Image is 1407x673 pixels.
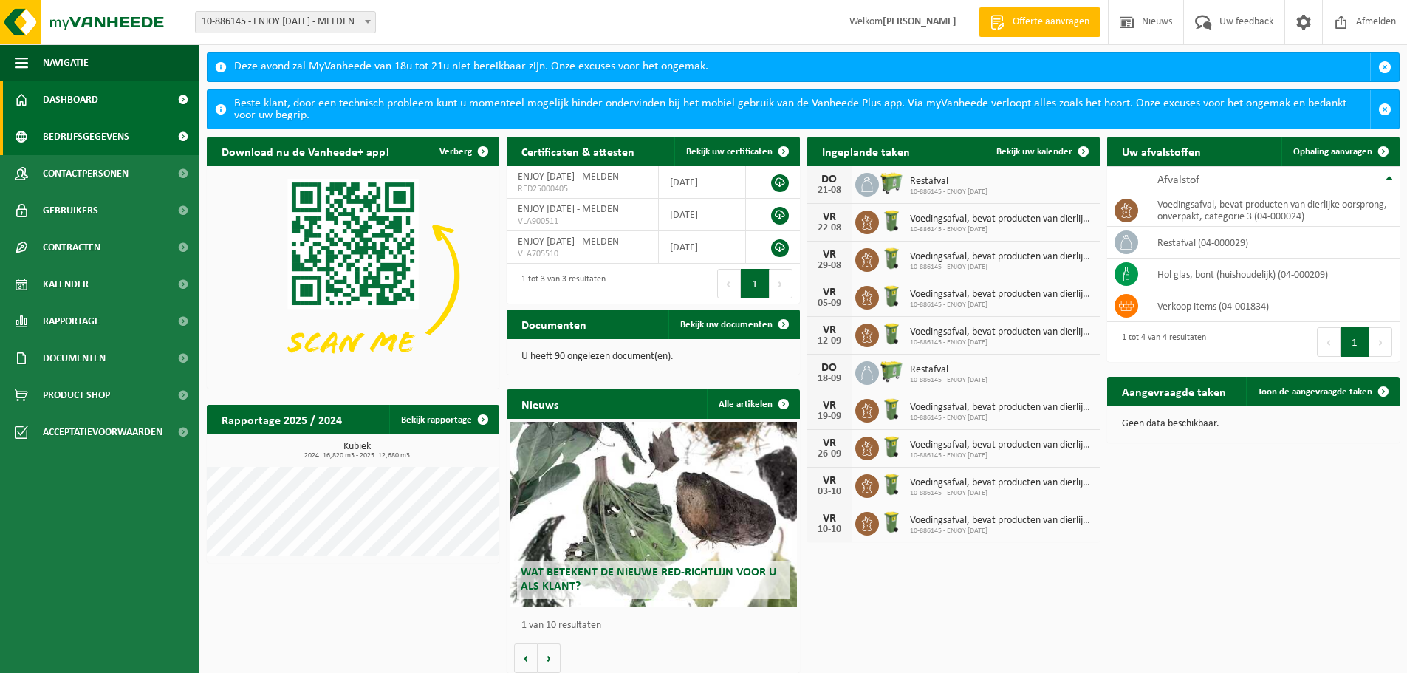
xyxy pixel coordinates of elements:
h3: Kubiek [214,442,499,460]
div: 12-09 [815,336,844,346]
span: Afvalstof [1157,174,1199,186]
td: [DATE] [659,199,746,231]
button: Previous [717,269,741,298]
span: RED25000405 [518,183,647,195]
h2: Uw afvalstoffen [1107,137,1216,165]
img: Download de VHEPlus App [207,166,499,386]
button: Verberg [428,137,498,166]
h2: Certificaten & attesten [507,137,649,165]
span: 10-886145 - ENJOY [DATE] [910,376,987,385]
span: Voedingsafval, bevat producten van dierlijke oorsprong, onverpakt, categorie 3 [910,251,1092,263]
div: VR [815,324,844,336]
a: Wat betekent de nieuwe RED-richtlijn voor u als klant? [510,422,796,607]
td: [DATE] [659,166,746,199]
span: 10-886145 - ENJOY [DATE] [910,225,1092,234]
div: 26-09 [815,449,844,460]
div: 1 tot 4 van 4 resultaten [1115,326,1206,358]
a: Bekijk rapportage [389,405,498,434]
h2: Aangevraagde taken [1107,377,1241,406]
span: Product Shop [43,377,110,414]
h2: Download nu de Vanheede+ app! [207,137,404,165]
span: 10-886145 - ENJOY [DATE] [910,338,1092,347]
a: Toon de aangevraagde taken [1246,377,1398,406]
div: VR [815,513,844,525]
span: Restafval [910,364,987,376]
span: VLA900511 [518,216,647,228]
img: WB-0660-HPE-GN-50 [879,359,904,384]
span: Navigatie [43,44,89,81]
button: 1 [741,269,770,298]
span: 10-886145 - ENJOY [DATE] [910,414,1092,423]
div: 21-08 [815,185,844,196]
div: 10-10 [815,525,844,535]
button: Vorige [514,643,538,673]
span: Offerte aanvragen [1009,15,1093,30]
span: 10-886145 - ENJOY [DATE] [910,301,1092,310]
span: Bekijk uw certificaten [686,147,773,157]
button: Next [770,269,792,298]
span: Bekijk uw documenten [680,320,773,329]
img: WB-0140-HPE-GN-50 [879,397,904,422]
span: Kalender [43,266,89,303]
div: 03-10 [815,487,844,497]
h2: Documenten [507,310,601,338]
span: ENJOY [DATE] - MELDEN [518,171,619,182]
div: VR [815,287,844,298]
a: Offerte aanvragen [979,7,1100,37]
div: 22-08 [815,223,844,233]
span: Voedingsafval, bevat producten van dierlijke oorsprong, onverpakt, categorie 3 [910,440,1092,451]
div: DO [815,362,844,374]
img: WB-0140-HPE-GN-50 [879,208,904,233]
img: WB-0140-HPE-GN-50 [879,510,904,535]
strong: [PERSON_NAME] [883,16,956,27]
span: Wat betekent de nieuwe RED-richtlijn voor u als klant? [521,567,776,592]
span: Ophaling aanvragen [1293,147,1372,157]
span: Voedingsafval, bevat producten van dierlijke oorsprong, onverpakt, categorie 3 [910,327,1092,338]
span: Contracten [43,229,100,266]
img: WB-0140-HPE-GN-50 [879,472,904,497]
span: Dashboard [43,81,98,118]
button: 1 [1341,327,1369,357]
h2: Nieuws [507,389,573,418]
span: ENJOY [DATE] - MELDEN [518,204,619,215]
td: verkoop items (04-001834) [1146,290,1400,322]
h2: Ingeplande taken [807,137,925,165]
td: hol glas, bont (huishoudelijk) (04-000209) [1146,259,1400,290]
span: 10-886145 - ENJOY [DATE] [910,489,1092,498]
td: voedingsafval, bevat producten van dierlijke oorsprong, onverpakt, categorie 3 (04-000024) [1146,194,1400,227]
a: Ophaling aanvragen [1281,137,1398,166]
h2: Rapportage 2025 / 2024 [207,405,357,434]
div: VR [815,249,844,261]
div: DO [815,174,844,185]
img: WB-0140-HPE-GN-50 [879,321,904,346]
span: Verberg [439,147,472,157]
span: Acceptatievoorwaarden [43,414,162,451]
div: VR [815,211,844,223]
a: Bekijk uw certificaten [674,137,798,166]
span: Voedingsafval, bevat producten van dierlijke oorsprong, onverpakt, categorie 3 [910,477,1092,489]
div: VR [815,400,844,411]
span: 10-886145 - ENJOY [DATE] [910,527,1092,536]
span: Toon de aangevraagde taken [1258,387,1372,397]
img: WB-0660-HPE-GN-50 [879,171,904,196]
span: 2024: 16,820 m3 - 2025: 12,680 m3 [214,452,499,460]
div: VR [815,437,844,449]
span: Restafval [910,176,987,188]
span: Gebruikers [43,192,98,229]
div: 19-09 [815,411,844,422]
a: Bekijk uw documenten [668,310,798,339]
p: Geen data beschikbaar. [1122,419,1385,429]
td: [DATE] [659,231,746,264]
span: Documenten [43,340,106,377]
div: 05-09 [815,298,844,309]
img: WB-0140-HPE-GN-50 [879,284,904,309]
p: 1 van 10 resultaten [521,621,792,631]
div: Deze avond zal MyVanheede van 18u tot 21u niet bereikbaar zijn. Onze excuses voor het ongemak. [234,53,1370,81]
span: VLA705510 [518,248,647,260]
span: Voedingsafval, bevat producten van dierlijke oorsprong, onverpakt, categorie 3 [910,515,1092,527]
span: Voedingsafval, bevat producten van dierlijke oorsprong, onverpakt, categorie 3 [910,213,1092,225]
span: 10-886145 - ENJOY TODAY - MELDEN [195,11,376,33]
p: U heeft 90 ongelezen document(en). [521,352,784,362]
div: VR [815,475,844,487]
div: 1 tot 3 van 3 resultaten [514,267,606,300]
